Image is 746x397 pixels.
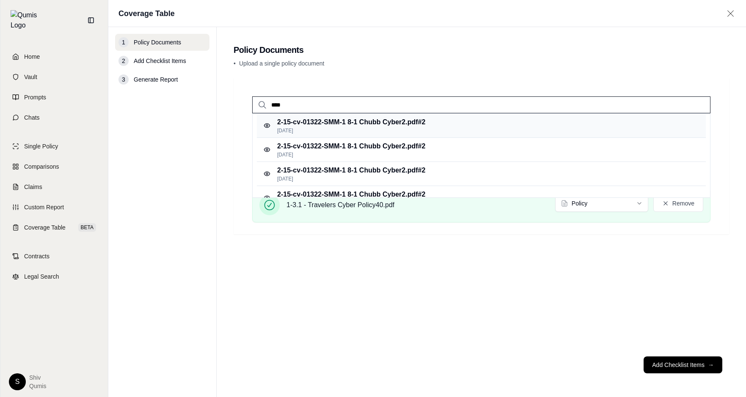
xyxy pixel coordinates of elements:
span: Add Checklist Items [134,57,186,65]
span: Qumis [29,382,46,390]
span: • [234,60,236,67]
p: [DATE] [277,175,425,182]
p: [DATE] [277,151,425,158]
a: Vault [6,68,103,86]
img: Qumis Logo [11,10,42,30]
a: Chats [6,108,103,127]
span: Legal Search [24,272,59,281]
span: 1-3.1 - Travelers Cyber Policy40.pdf [286,200,394,210]
h1: Coverage Table [118,8,175,19]
span: Custom Report [24,203,64,211]
a: Coverage TableBETA [6,218,103,237]
span: Shiv [29,373,46,382]
span: Coverage Table [24,223,66,232]
a: Single Policy [6,137,103,156]
span: → [708,361,714,369]
h2: Policy Documents [234,44,729,56]
p: 2-15-cv-01322-SMM-1 8-1 Chubb Cyber2.pdf #2 [277,189,425,200]
p: [DATE] [277,127,425,134]
button: Remove [653,195,703,212]
span: Home [24,52,40,61]
span: Chats [24,113,40,122]
a: Claims [6,178,103,196]
div: S [9,373,26,390]
p: 2-15-cv-01322-SMM-1 8-1 Chubb Cyber2.pdf #2 [277,141,425,151]
div: 3 [118,74,129,85]
button: Add Checklist Items→ [644,356,722,373]
span: Prompts [24,93,46,101]
a: Prompts [6,88,103,107]
span: BETA [78,223,96,232]
span: Comparisons [24,162,59,171]
button: Collapse sidebar [84,14,98,27]
span: Vault [24,73,37,81]
a: Home [6,47,103,66]
div: 1 [118,37,129,47]
a: Legal Search [6,267,103,286]
p: 2-15-cv-01322-SMM-1 8-1 Chubb Cyber2.pdf #2 [277,165,425,175]
a: Contracts [6,247,103,266]
a: Comparisons [6,157,103,176]
a: Custom Report [6,198,103,216]
span: Contracts [24,252,50,260]
span: Single Policy [24,142,58,151]
span: Upload a single policy document [239,60,325,67]
p: 2-15-cv-01322-SMM-1 8-1 Chubb Cyber2.pdf #2 [277,117,425,127]
span: Generate Report [134,75,178,84]
span: Claims [24,183,42,191]
div: 2 [118,56,129,66]
span: Policy Documents [134,38,181,47]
